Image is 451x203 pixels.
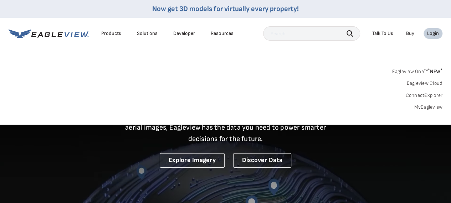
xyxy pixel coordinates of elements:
[263,26,360,41] input: Search
[101,30,121,37] div: Products
[405,92,442,99] a: ConnectExplorer
[427,30,439,37] div: Login
[233,153,291,168] a: Discover Data
[414,104,442,110] a: MyEagleview
[392,66,442,74] a: Eagleview One™*NEW*
[160,153,225,168] a: Explore Imagery
[117,110,335,145] p: A new era starts here. Built on more than 3.5 billion high-resolution aerial images, Eagleview ha...
[406,30,414,37] a: Buy
[137,30,158,37] div: Solutions
[406,80,442,87] a: Eagleview Cloud
[152,5,299,13] a: Now get 3D models for virtually every property!
[211,30,234,37] div: Resources
[428,68,442,74] span: NEW
[372,30,393,37] div: Talk To Us
[173,30,195,37] a: Developer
